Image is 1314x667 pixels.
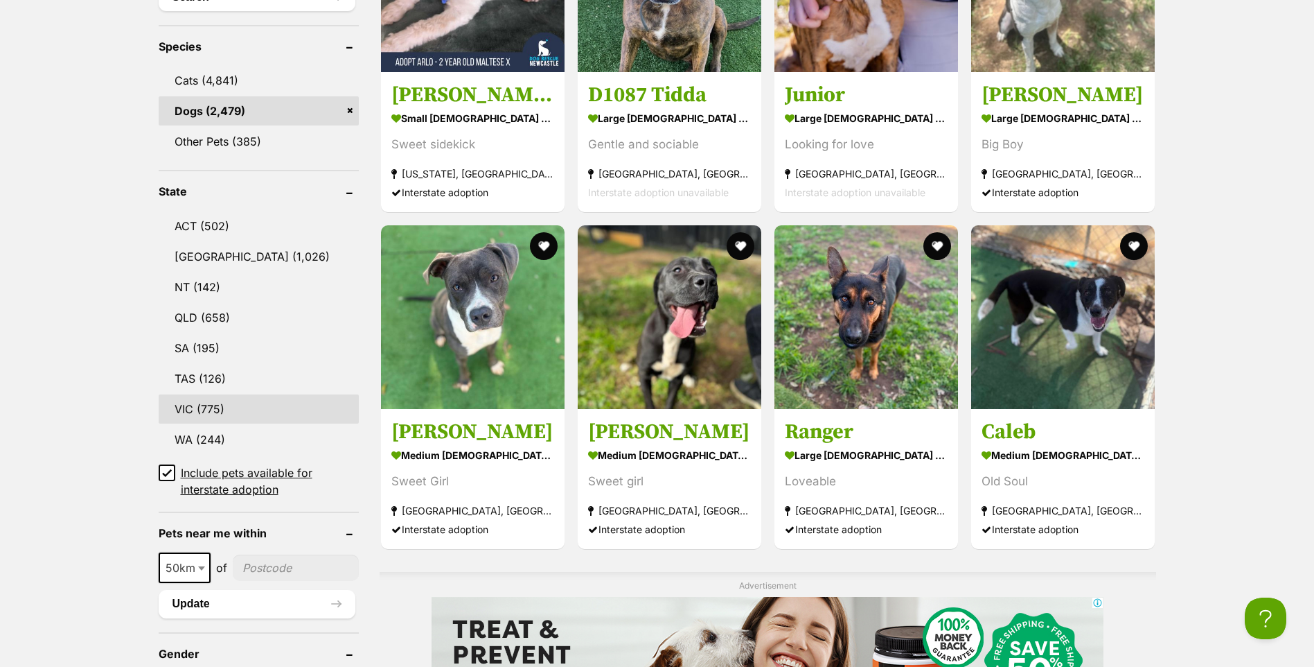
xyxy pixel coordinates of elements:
strong: small [DEMOGRAPHIC_DATA] Dog [391,108,554,128]
a: Ranger large [DEMOGRAPHIC_DATA] Dog Loveable [GEOGRAPHIC_DATA], [GEOGRAPHIC_DATA] Interstate adop... [774,409,958,550]
strong: [US_STATE], [GEOGRAPHIC_DATA] [391,164,554,183]
a: SA (195) [159,333,359,363]
a: [PERSON_NAME] medium [DEMOGRAPHIC_DATA] Dog Sweet girl [GEOGRAPHIC_DATA], [GEOGRAPHIC_DATA] Inter... [578,409,761,550]
div: Gentle and sociable [588,135,751,154]
h3: D1087 Tidda [588,82,751,108]
h3: [PERSON_NAME] - [DEMOGRAPHIC_DATA] Maltese X [391,82,554,108]
h3: Caleb [982,419,1144,446]
strong: large [DEMOGRAPHIC_DATA] Dog [785,108,948,128]
input: postcode [233,555,359,581]
img: Caleb - Fox Terrier (Smooth) x Border Collie Dog [971,225,1155,409]
strong: large [DEMOGRAPHIC_DATA] Dog [982,108,1144,128]
button: favourite [1120,232,1148,260]
img: Tammy - Staffordshire Bull Terrier Dog [578,225,761,409]
div: Sweet sidekick [391,135,554,154]
a: Caleb medium [DEMOGRAPHIC_DATA] Dog Old Soul [GEOGRAPHIC_DATA], [GEOGRAPHIC_DATA] Interstate adop... [971,409,1155,550]
header: Pets near me within [159,527,359,539]
a: Junior large [DEMOGRAPHIC_DATA] Dog Looking for love [GEOGRAPHIC_DATA], [GEOGRAPHIC_DATA] Interst... [774,71,958,212]
strong: [GEOGRAPHIC_DATA], [GEOGRAPHIC_DATA] [588,502,751,521]
div: Sweet Girl [391,473,554,492]
div: Interstate adoption [391,183,554,202]
a: TAS (126) [159,364,359,393]
div: Sweet girl [588,473,751,492]
strong: large [DEMOGRAPHIC_DATA] Dog [785,446,948,466]
a: ACT (502) [159,211,359,241]
div: Looking for love [785,135,948,154]
a: [GEOGRAPHIC_DATA] (1,026) [159,242,359,271]
a: QLD (658) [159,303,359,332]
strong: [GEOGRAPHIC_DATA], [GEOGRAPHIC_DATA] [785,164,948,183]
a: Other Pets (385) [159,127,359,156]
header: Species [159,40,359,53]
strong: [GEOGRAPHIC_DATA], [GEOGRAPHIC_DATA] [588,164,751,183]
a: [PERSON_NAME] - [DEMOGRAPHIC_DATA] Maltese X small [DEMOGRAPHIC_DATA] Dog Sweet sidekick [US_STAT... [381,71,565,212]
strong: medium [DEMOGRAPHIC_DATA] Dog [391,446,554,466]
strong: [GEOGRAPHIC_DATA], [GEOGRAPHIC_DATA] [785,502,948,521]
a: Cats (4,841) [159,66,359,95]
header: Gender [159,648,359,660]
strong: medium [DEMOGRAPHIC_DATA] Dog [588,446,751,466]
span: Interstate adoption unavailable [588,187,729,198]
strong: [GEOGRAPHIC_DATA], [GEOGRAPHIC_DATA] [391,502,554,521]
button: Update [159,590,355,618]
strong: [GEOGRAPHIC_DATA], [GEOGRAPHIC_DATA] [982,164,1144,183]
div: Interstate adoption [982,521,1144,539]
a: NT (142) [159,272,359,302]
img: Ranger - German Shepherd Dog x Australian Kelpie Dog [774,225,958,409]
h3: [PERSON_NAME] [391,419,554,446]
div: Old Soul [982,473,1144,492]
a: [PERSON_NAME] medium [DEMOGRAPHIC_DATA] Dog Sweet Girl [GEOGRAPHIC_DATA], [GEOGRAPHIC_DATA] Inter... [381,409,565,550]
span: Interstate adoption unavailable [785,187,925,198]
iframe: Help Scout Beacon - Open [1245,598,1286,639]
h3: [PERSON_NAME] [588,419,751,446]
a: VIC (775) [159,395,359,424]
a: Dogs (2,479) [159,96,359,125]
h3: Ranger [785,419,948,446]
div: Interstate adoption [391,521,554,539]
div: Interstate adoption [588,521,751,539]
button: favourite [727,232,754,260]
strong: large [DEMOGRAPHIC_DATA] Dog [588,108,751,128]
strong: [GEOGRAPHIC_DATA], [GEOGRAPHIC_DATA] [982,502,1144,521]
button: favourite [530,232,558,260]
div: Interstate adoption [982,183,1144,202]
h3: Junior [785,82,948,108]
span: of [216,560,227,576]
header: State [159,185,359,198]
button: favourite [923,232,951,260]
span: 50km [159,553,211,583]
a: [PERSON_NAME] large [DEMOGRAPHIC_DATA] Dog Big Boy [GEOGRAPHIC_DATA], [GEOGRAPHIC_DATA] Interstat... [971,71,1155,212]
span: 50km [160,558,209,578]
a: WA (244) [159,425,359,454]
div: Loveable [785,473,948,492]
span: Include pets available for interstate adoption [181,465,359,498]
img: Sue - American Staffordshire Terrier Dog [381,225,565,409]
strong: medium [DEMOGRAPHIC_DATA] Dog [982,446,1144,466]
div: Big Boy [982,135,1144,154]
div: Interstate adoption [785,521,948,539]
a: Include pets available for interstate adoption [159,465,359,498]
h3: [PERSON_NAME] [982,82,1144,108]
a: D1087 Tidda large [DEMOGRAPHIC_DATA] Dog Gentle and sociable [GEOGRAPHIC_DATA], [GEOGRAPHIC_DATA]... [578,71,761,212]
